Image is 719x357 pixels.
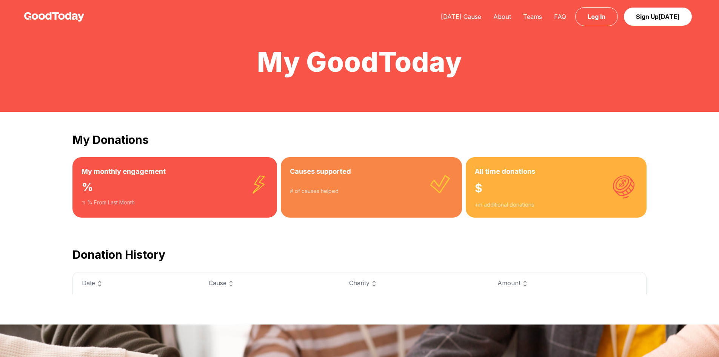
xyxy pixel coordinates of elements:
h2: Donation History [72,248,647,261]
img: GoodToday [24,12,85,22]
a: Sign Up[DATE] [624,8,692,26]
div: % [82,177,268,199]
h2: My Donations [72,133,647,147]
a: [DATE] Cause [435,13,487,20]
h3: My monthly engagement [82,166,268,177]
div: # of causes helped [290,187,453,195]
div: Amount [497,278,637,288]
div: Cause [209,278,331,288]
div: Date [82,278,191,288]
div: $ [475,177,637,201]
div: Charity [349,278,480,288]
a: Teams [517,13,548,20]
a: Log In [575,7,618,26]
div: % From Last Month [82,199,268,206]
span: [DATE] [659,13,680,20]
a: FAQ [548,13,572,20]
div: + in additional donations [475,201,637,209]
h3: Causes supported [290,166,453,177]
a: About [487,13,517,20]
h3: All time donations [475,166,637,177]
